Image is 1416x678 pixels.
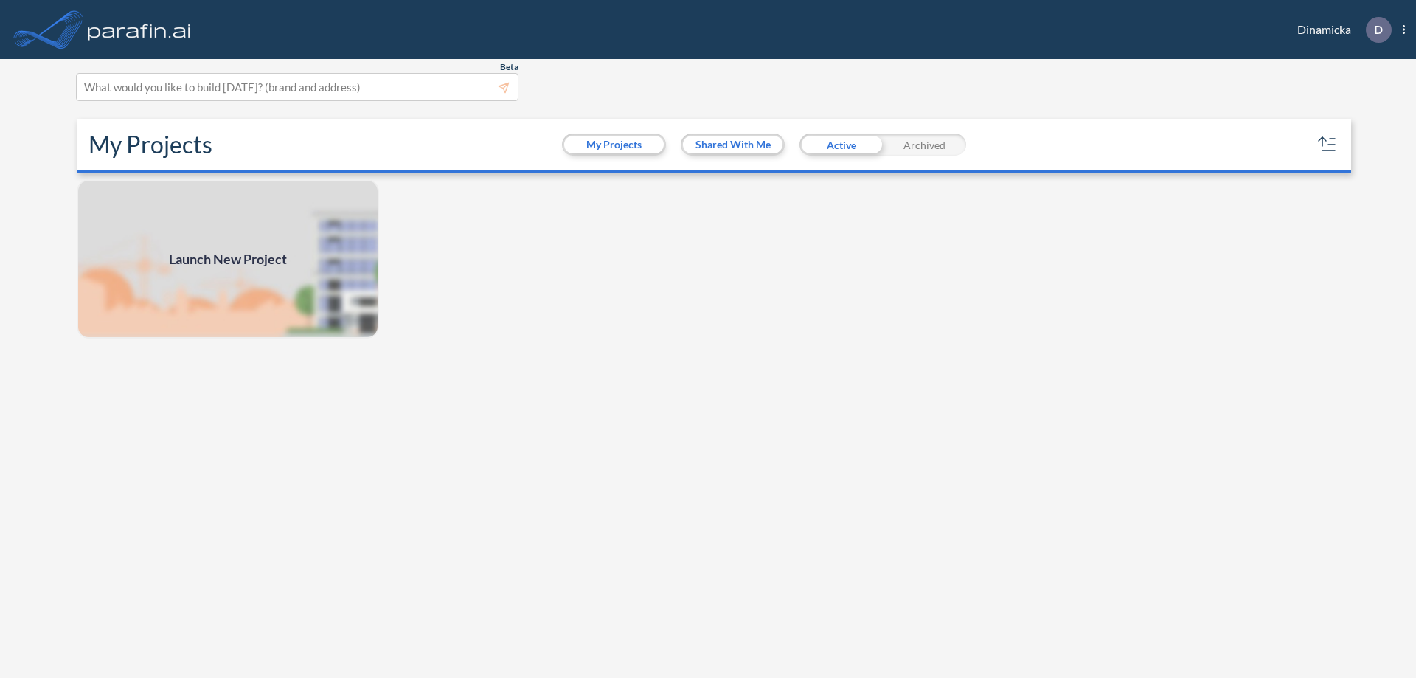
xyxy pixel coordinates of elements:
[1275,17,1405,43] div: Dinamicka
[500,61,518,73] span: Beta
[77,179,379,339] img: add
[1374,23,1383,36] p: D
[169,249,287,269] span: Launch New Project
[799,134,883,156] div: Active
[683,136,782,153] button: Shared With Me
[77,179,379,339] a: Launch New Project
[564,136,664,153] button: My Projects
[85,15,194,44] img: logo
[88,131,212,159] h2: My Projects
[883,134,966,156] div: Archived
[1316,133,1339,156] button: sort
